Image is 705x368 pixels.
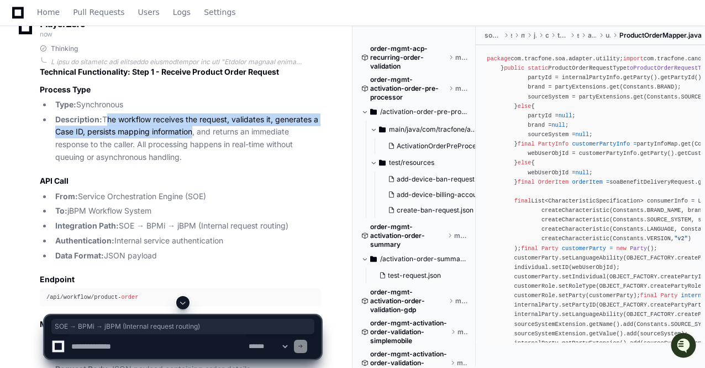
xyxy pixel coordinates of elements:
span: Pylon [110,116,134,125]
span: final [640,292,657,299]
h3: Endpoint [40,274,321,285]
span: Party [541,245,559,252]
span: Logs [173,9,191,15]
span: now [40,30,52,38]
span: /activation-order-pre-processor/src [380,107,467,116]
svg: Directory [370,105,377,118]
span: else [518,103,532,110]
img: 1756235613930-3d25f9e4-fa56-45dd-b3ad-e072dfbd1548 [11,82,31,102]
button: ActivationOrderPreProcessorService.java [383,138,478,154]
span: ProductOrderMapper.java [619,31,702,40]
span: null [551,122,565,128]
span: order-mgmt-activation-order-pre-processor [370,75,446,102]
span: add-device-billing-account-request.json [397,190,524,199]
span: master [455,84,467,93]
span: null [576,131,590,138]
button: add-device-ban-request.json [383,172,478,187]
span: import [623,55,644,62]
h3: API Call [40,175,321,186]
span: adapter [588,31,597,40]
span: = [606,179,609,185]
span: = [633,141,636,147]
strong: Type: [55,100,76,109]
span: order-mgmt-activation-order-summary [370,222,445,249]
span: PlayerZero [40,21,85,28]
span: null [576,169,590,176]
h3: Process Type [40,84,321,95]
span: order [122,294,139,300]
span: utility [606,31,611,40]
li: Synchronous [52,99,321,111]
button: add-device-billing-account-request.json [383,187,478,203]
span: final [521,245,538,252]
strong: To: [55,206,67,215]
span: Home [37,9,60,15]
span: customerPartyInfo [572,141,630,147]
svg: Directory [379,123,386,136]
span: order-mgmt-activation-order-validation-gdp [370,288,446,314]
li: Service Orchestration Engine (SOE) [52,190,321,203]
div: /api/workflow/product- [46,293,314,302]
span: Party [661,292,678,299]
strong: Description: [55,115,102,124]
strong: Integration Path: [55,221,119,230]
span: test/resources [389,158,434,167]
span: /activation-order-summary/src/test/resources [380,255,467,263]
span: null [559,112,572,119]
strong: Authentication: [55,236,114,245]
span: = [609,245,613,252]
button: create-ban-request.json [383,203,478,218]
button: main/java/com/tracfone/activation/order/pre/processor/service [370,121,476,138]
span: Users [138,9,160,15]
span: com [545,31,549,40]
span: new [617,245,627,252]
span: soa [577,31,579,40]
span: order-mgmt-acp-recurring-order-validation [370,44,446,71]
span: add-device-ban-request.json [397,175,489,184]
span: Thinking [51,44,78,53]
li: The workflow receives the request, validates it, generates a Case ID, persists mapping informatio... [52,113,321,164]
li: JSON payload [52,250,321,262]
span: SOE → BPMi → jBPM (Internal request routing) [55,322,311,331]
span: OrderItem [538,179,569,185]
svg: Directory [379,156,386,169]
span: static [528,65,548,71]
span: Pull Requests [73,9,124,15]
h2: Technical Functionality: Step 1 - Receive Product Order Request [40,66,321,77]
span: Settings [204,9,235,15]
button: Start new chat [188,86,201,99]
img: PlayerZero [11,11,33,33]
strong: From: [55,191,78,201]
span: main/java/com/tracfone/activation/order/pre/processor/service [389,125,476,134]
button: /activation-order-pre-processor/src [361,103,467,121]
div: Welcome [11,44,201,62]
div: L ipsu do sitametc adi elitseddo eiusmodtempor inc utl "Etdolor magnaal enima minimve" quis nostr... [51,58,321,66]
li: SOE → BPMi → jBPM (Internal request routing) [52,220,321,232]
span: customerParty [562,245,606,252]
svg: Directory [370,252,377,266]
li: Internal service authentication [52,235,321,247]
strong: Data Format: [55,251,104,260]
span: orderItem [572,179,602,185]
span: ActivationOrderPreProcessorService.java [397,142,529,151]
span: soa-adapter [485,31,501,40]
span: main [521,31,525,40]
div: We're offline, but we'll be back soon! [38,94,160,102]
span: create-ban-request.json [397,206,473,215]
button: test/resources [370,154,476,172]
span: "v2" [674,235,688,242]
span: test-request.json [388,271,441,280]
span: public [504,65,524,71]
button: /activation-order-summary/src/test/resources [361,250,467,268]
a: Powered byPylon [78,116,134,125]
span: Party [630,245,647,252]
span: PartyInfo [538,141,569,147]
span: package [487,55,511,62]
span: java [534,31,536,40]
span: final [518,179,535,185]
span: final [514,198,532,204]
div: Start new chat [38,82,181,94]
span: else [518,159,532,166]
span: src [511,31,512,40]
